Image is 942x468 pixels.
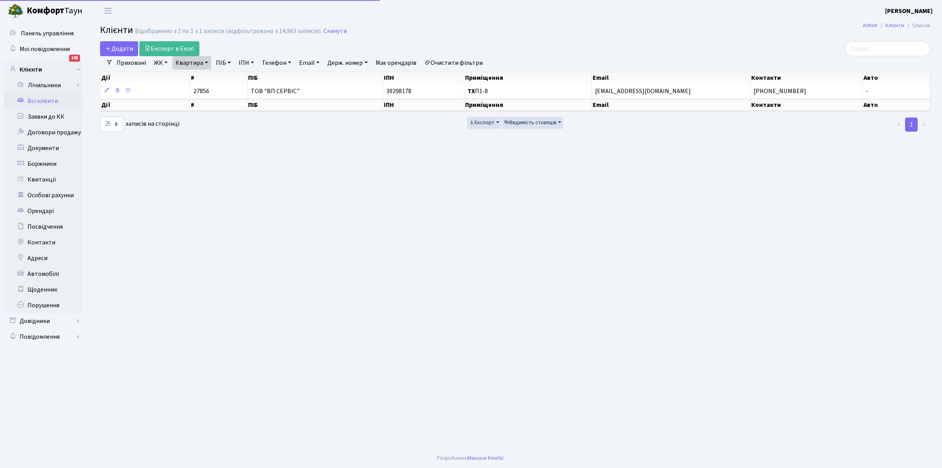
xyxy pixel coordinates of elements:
[386,87,411,95] span: 39298178
[251,87,299,95] span: ТОВ "ВП СЕРВІС"
[9,77,82,93] a: Лічильники
[464,99,592,111] th: Приміщення
[4,187,82,203] a: Особові рахунки
[105,44,133,53] span: Додати
[172,56,211,70] a: Квартира
[467,117,501,129] button: Експорт
[247,99,383,111] th: ПІБ
[885,6,933,16] a: [PERSON_NAME]
[4,266,82,282] a: Автомобілі
[4,297,82,313] a: Порушення
[4,172,82,187] a: Квитанції
[863,99,930,111] th: Авто
[113,56,149,70] a: Приховані
[4,203,82,219] a: Орендарі
[4,62,82,77] a: Клієнти
[296,56,323,70] a: Email
[885,21,904,29] a: Клієнти
[383,72,464,83] th: ІПН
[750,72,863,83] th: Контакти
[592,99,750,111] th: Email
[467,454,504,462] a: Massive Kinetic
[464,72,592,83] th: Приміщення
[372,56,420,70] a: Має орендарів
[8,3,24,19] img: logo.png
[324,56,371,70] a: Держ. номер
[100,23,133,37] span: Клієнти
[100,117,123,132] select: записів на сторінці
[469,119,495,127] span: Експорт
[863,72,930,83] th: Авто
[4,41,82,57] a: Мої повідомлення145
[851,17,942,34] nav: breadcrumb
[323,28,347,35] a: Скинути
[885,7,933,15] b: [PERSON_NAME]
[421,56,486,70] a: Очистити фільтри
[194,87,209,95] span: 27856
[4,93,82,109] a: Всі клієнти
[190,72,247,83] th: #
[863,21,877,29] a: Admin
[4,156,82,172] a: Боржники
[467,87,475,95] b: ТХ
[213,56,234,70] a: ПІБ
[383,99,464,111] th: ІПН
[27,4,64,17] b: Комфорт
[20,45,70,53] span: Мої повідомлення
[4,109,82,125] a: Заявки до КК
[595,87,691,95] span: [EMAIL_ADDRESS][DOMAIN_NAME]
[4,235,82,250] a: Контакти
[504,119,557,127] span: Видимість стовпців
[845,41,930,56] input: Пошук...
[754,87,806,95] span: [PHONE_NUMBER]
[100,72,190,83] th: Дії
[235,56,257,70] a: ІПН
[905,117,918,132] a: 1
[4,313,82,329] a: Довідники
[4,250,82,266] a: Адреси
[4,329,82,345] a: Повідомлення
[100,117,179,132] label: записів на сторінці
[259,56,294,70] a: Телефон
[4,282,82,297] a: Щоденник
[750,99,863,111] th: Контакти
[69,55,80,62] div: 145
[4,125,82,140] a: Договори продажу
[190,99,247,111] th: #
[4,140,82,156] a: Документи
[100,41,138,56] a: Додати
[100,99,190,111] th: Дії
[502,117,563,129] button: Видимість стовпців
[4,219,82,235] a: Посвідчення
[135,28,322,35] div: Відображено з 1 по 1 з 1 записів (відфільтровано з 14,963 записів).
[437,454,505,462] div: Розроблено .
[4,26,82,41] a: Панель управління
[592,72,750,83] th: Email
[247,72,383,83] th: ПІБ
[866,87,868,95] span: -
[98,4,118,17] button: Переключити навігацію
[27,4,82,18] span: Таун
[151,56,171,70] a: ЖК
[139,41,199,56] a: Експорт в Excel
[21,29,74,38] span: Панель управління
[467,87,488,95] span: П1-8
[904,21,930,30] li: Список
